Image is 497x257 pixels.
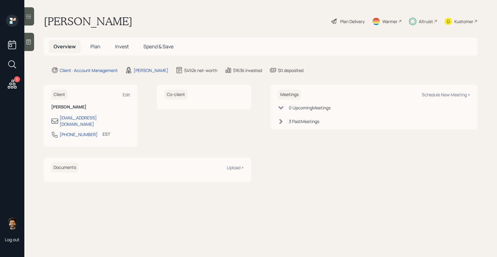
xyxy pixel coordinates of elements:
h6: Documents [51,163,79,173]
div: $0 deposited [278,67,303,74]
div: Client · Account Management [60,67,118,74]
h6: Client [51,90,68,100]
span: Spend & Save [143,43,173,50]
span: Invest [115,43,129,50]
div: $163k invested [233,67,262,74]
h6: Co-client [164,90,187,100]
img: eric-schwartz-headshot.png [6,217,18,229]
div: Warmer [382,18,397,25]
div: Plan Delivery [340,18,365,25]
div: EST [103,131,110,137]
div: $492k net-worth [184,67,217,74]
div: [EMAIL_ADDRESS][DOMAIN_NAME] [60,115,130,127]
div: Altruist [419,18,433,25]
span: Overview [54,43,76,50]
div: Upload + [227,165,244,170]
span: Plan [90,43,100,50]
h6: Meetings [278,90,301,100]
div: Edit [123,92,130,98]
div: 3 Past Meeting s [289,118,319,125]
div: Kustomer [454,18,473,25]
div: Log out [5,237,19,242]
h1: [PERSON_NAME] [44,15,132,28]
div: [PHONE_NUMBER] [60,131,98,138]
div: 5 [14,76,20,82]
div: 0 Upcoming Meeting s [289,105,331,111]
div: [PERSON_NAME] [134,67,168,74]
div: Schedule New Meeting + [422,92,470,98]
h6: [PERSON_NAME] [51,105,130,110]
